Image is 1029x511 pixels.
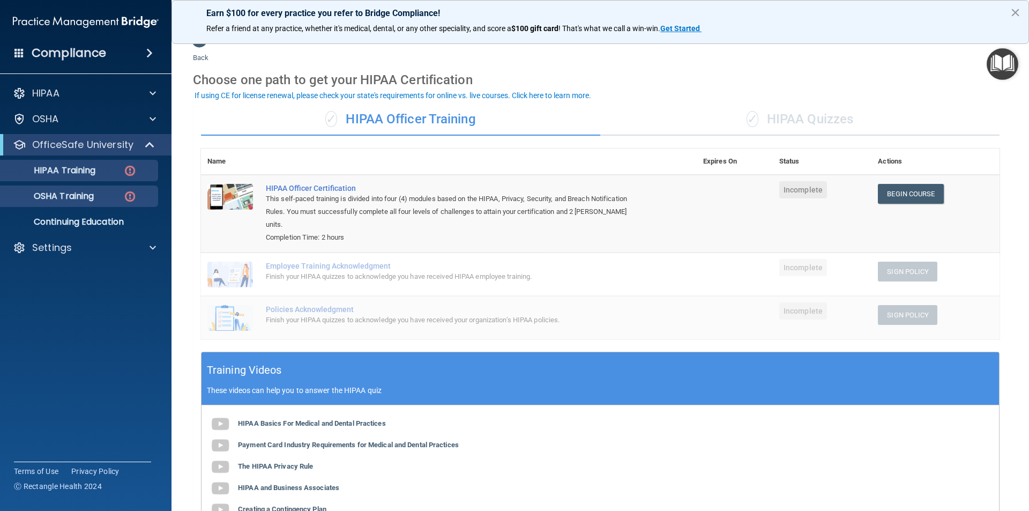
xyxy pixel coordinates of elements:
[238,441,459,449] b: Payment Card Industry Requirements for Medical and Dental Practices
[210,435,231,456] img: gray_youtube_icon.38fcd6cc.png
[201,103,600,136] div: HIPAA Officer Training
[32,87,59,100] p: HIPAA
[14,466,58,477] a: Terms of Use
[193,64,1008,95] div: Choose one path to get your HIPAA Certification
[987,48,1018,80] button: Open Resource Center
[13,87,156,100] a: HIPAA
[266,184,643,192] a: HIPAA Officer Certification
[14,481,102,492] span: Ⓒ Rectangle Health 2024
[871,149,1000,175] th: Actions
[558,24,660,33] span: ! That's what we call a win-win.
[266,270,643,283] div: Finish your HIPAA quizzes to acknowledge you have received HIPAA employee training.
[266,231,643,244] div: Completion Time: 2 hours
[195,92,591,99] div: If using CE for license renewal, please check your state's requirements for online vs. live cours...
[201,149,259,175] th: Name
[779,181,827,198] span: Incomplete
[266,314,643,327] div: Finish your HIPAA quizzes to acknowledge you have received your organization’s HIPAA policies.
[600,103,1000,136] div: HIPAA Quizzes
[206,8,994,18] p: Earn $100 for every practice you refer to Bridge Compliance!
[206,24,511,33] span: Refer a friend at any practice, whether it's medical, dental, or any other speciality, and score a
[238,484,339,492] b: HIPAA and Business Associates
[325,111,337,127] span: ✓
[32,241,72,254] p: Settings
[773,149,871,175] th: Status
[210,413,231,435] img: gray_youtube_icon.38fcd6cc.png
[878,305,937,325] button: Sign Policy
[697,149,773,175] th: Expires On
[266,192,643,231] div: This self-paced training is divided into four (4) modules based on the HIPAA, Privacy, Security, ...
[878,262,937,282] button: Sign Policy
[13,138,155,151] a: OfficeSafe University
[511,24,558,33] strong: $100 gift card
[210,456,231,478] img: gray_youtube_icon.38fcd6cc.png
[1010,4,1020,21] button: Close
[238,419,386,427] b: HIPAA Basics For Medical and Dental Practices
[123,164,137,177] img: danger-circle.6113f641.png
[32,46,106,61] h4: Compliance
[660,24,702,33] a: Get Started
[7,165,95,176] p: HIPAA Training
[71,466,120,477] a: Privacy Policy
[7,217,153,227] p: Continuing Education
[207,361,282,380] h5: Training Videos
[7,191,94,202] p: OSHA Training
[207,386,994,395] p: These videos can help you to answer the HIPAA quiz
[123,190,137,203] img: danger-circle.6113f641.png
[266,262,643,270] div: Employee Training Acknowledgment
[747,111,758,127] span: ✓
[238,462,313,470] b: The HIPAA Privacy Rule
[13,241,156,254] a: Settings
[660,24,700,33] strong: Get Started
[193,41,208,62] a: Back
[210,478,231,499] img: gray_youtube_icon.38fcd6cc.png
[32,138,133,151] p: OfficeSafe University
[266,305,643,314] div: Policies Acknowledgment
[779,302,827,320] span: Incomplete
[13,11,159,33] img: PMB logo
[779,259,827,276] span: Incomplete
[13,113,156,125] a: OSHA
[193,90,593,101] button: If using CE for license renewal, please check your state's requirements for online vs. live cours...
[878,184,943,204] a: Begin Course
[32,113,59,125] p: OSHA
